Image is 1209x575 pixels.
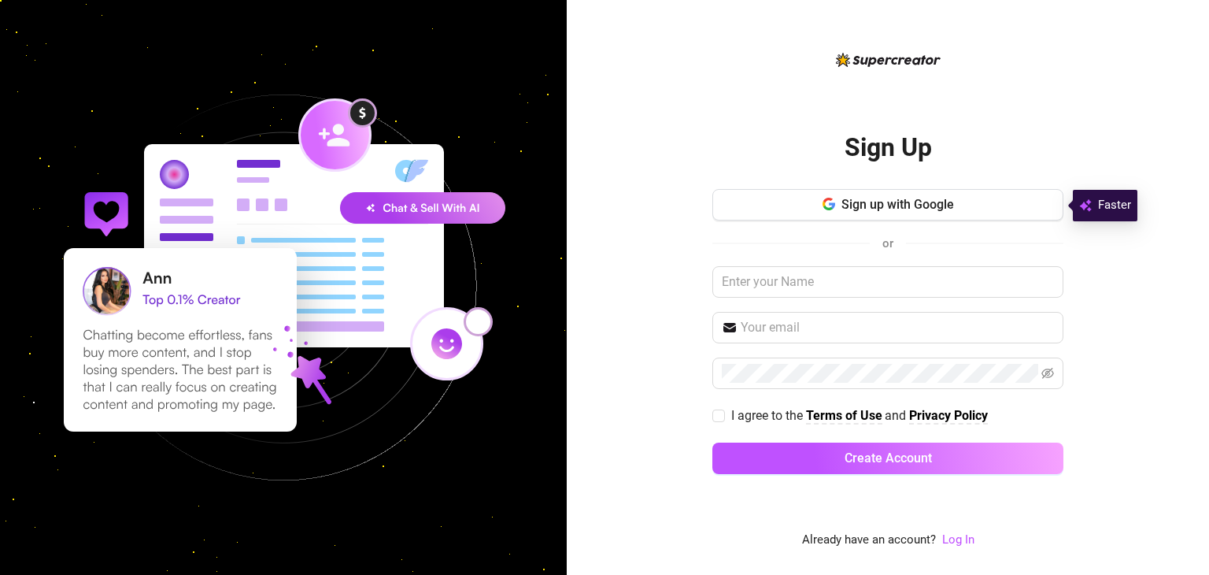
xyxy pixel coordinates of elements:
span: I agree to the [731,408,806,423]
span: Already have an account? [802,531,936,550]
img: logo-BBDzfeDw.svg [836,53,941,67]
img: svg%3e [1079,196,1092,215]
img: signup-background-D0MIrEPF.svg [11,15,556,560]
input: Enter your Name [712,266,1063,298]
a: Log In [942,531,974,550]
button: Create Account [712,443,1063,474]
strong: Terms of Use [806,408,882,423]
span: Sign up with Google [841,197,954,212]
a: Privacy Policy [909,408,988,425]
span: Faster [1098,196,1131,215]
span: or [882,236,893,250]
input: Your email [741,318,1054,337]
a: Terms of Use [806,408,882,425]
button: Sign up with Google [712,189,1063,221]
span: and [885,408,909,423]
strong: Privacy Policy [909,408,988,423]
h2: Sign Up [845,132,932,164]
span: Create Account [845,451,932,466]
span: eye-invisible [1041,367,1054,380]
a: Log In [942,532,974,547]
